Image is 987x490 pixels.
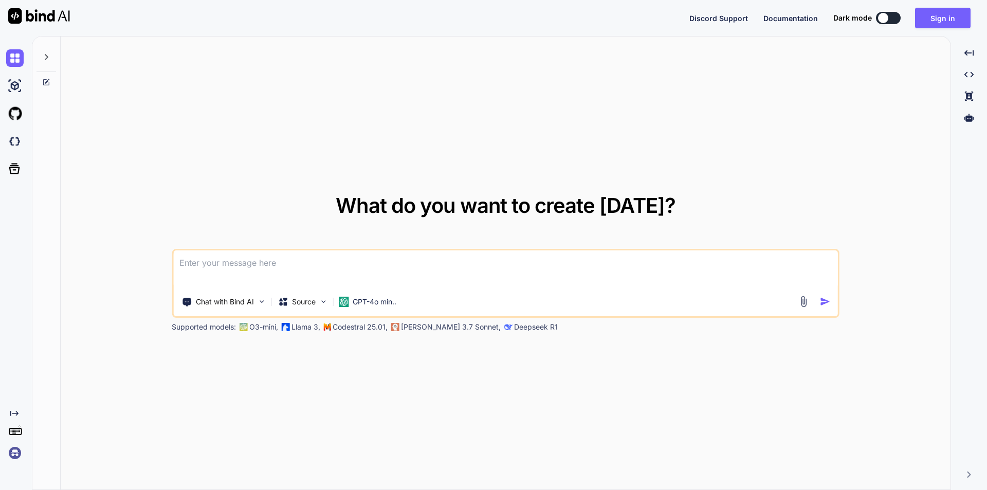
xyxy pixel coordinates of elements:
[6,105,24,122] img: githubLight
[833,13,872,23] span: Dark mode
[401,322,501,332] p: [PERSON_NAME] 3.7 Sonnet,
[798,296,810,307] img: attachment
[8,8,70,24] img: Bind AI
[820,296,831,307] img: icon
[172,322,236,332] p: Supported models:
[763,14,818,23] span: Documentation
[196,297,254,307] p: Chat with Bind AI
[391,323,399,331] img: claude
[915,8,971,28] button: Sign in
[689,14,748,23] span: Discord Support
[353,297,396,307] p: GPT-4o min..
[291,322,320,332] p: Llama 3,
[6,49,24,67] img: chat
[338,297,349,307] img: GPT-4o mini
[257,297,266,306] img: Pick Tools
[319,297,327,306] img: Pick Models
[6,77,24,95] img: ai-studio
[763,13,818,24] button: Documentation
[6,133,24,150] img: darkCloudIdeIcon
[336,193,675,218] span: What do you want to create [DATE]?
[514,322,558,332] p: Deepseek R1
[323,323,331,331] img: Mistral-AI
[6,444,24,462] img: signin
[292,297,316,307] p: Source
[249,322,278,332] p: O3-mini,
[689,13,748,24] button: Discord Support
[333,322,388,332] p: Codestral 25.01,
[504,323,512,331] img: claude
[281,323,289,331] img: Llama2
[239,323,247,331] img: GPT-4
